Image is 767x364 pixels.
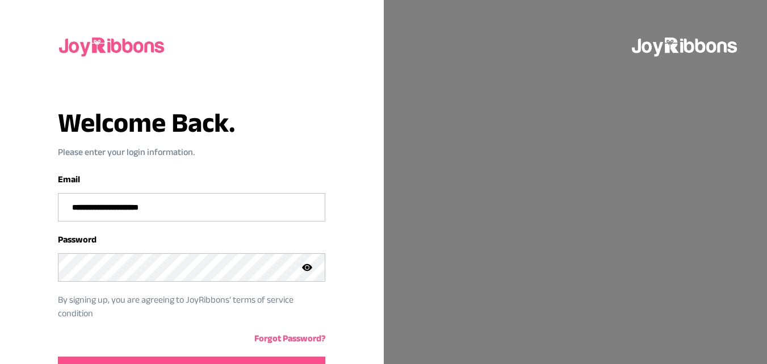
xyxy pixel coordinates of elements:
a: Forgot Password? [254,333,325,343]
label: Password [58,235,97,244]
h3: Welcome Back. [58,109,325,136]
img: joyribbons [631,27,740,64]
label: Email [58,174,80,184]
p: By signing up, you are agreeing to JoyRibbons‘ terms of service condition [58,293,308,320]
p: Please enter your login information. [58,145,325,159]
img: joyribbons [58,27,167,64]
